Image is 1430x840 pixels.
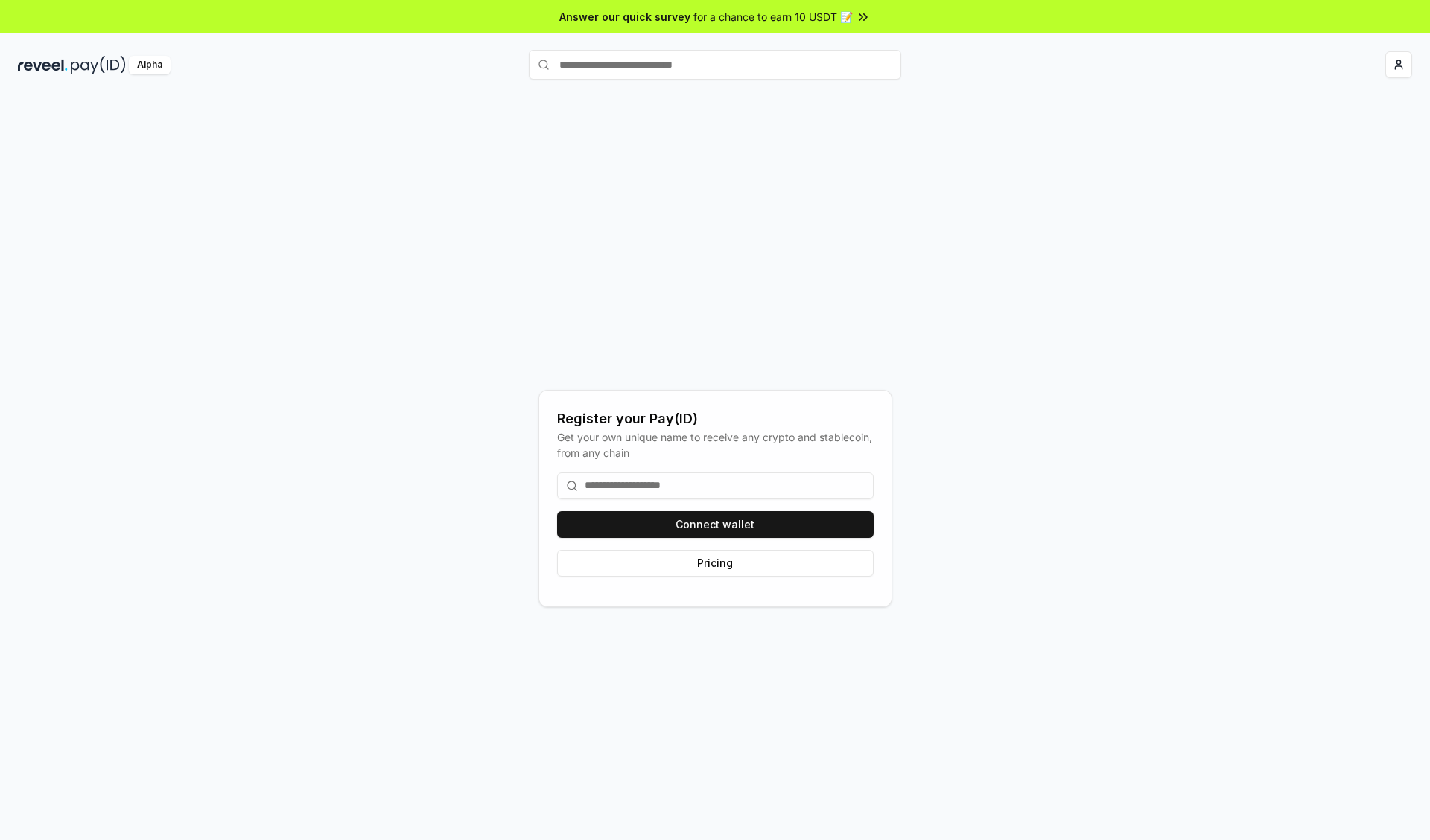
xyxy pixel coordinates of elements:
div: Register your Pay(ID) [557,408,874,429]
button: Pricing [557,550,874,577]
button: Connect wallet [557,511,874,538]
div: Get your own unique name to receive any crypto and stablecoin, from any chain [557,429,874,461]
img: reveel_dark [18,56,68,74]
span: for a chance to earn 10 USDT 📝 [693,9,853,25]
img: pay_id [71,56,126,74]
span: Answer our quick survey [559,9,690,25]
div: Alpha [129,56,171,74]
